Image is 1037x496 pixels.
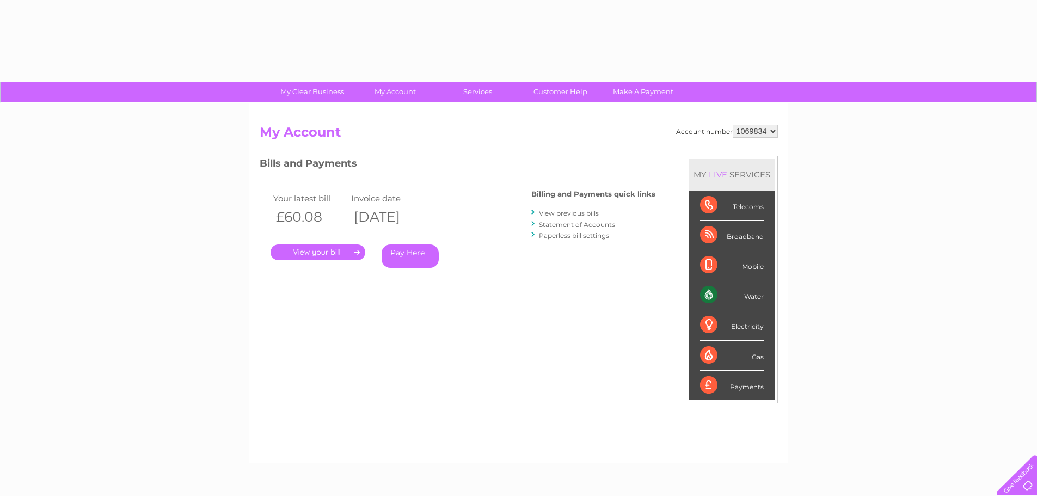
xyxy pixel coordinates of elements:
div: Telecoms [700,191,764,221]
a: My Account [350,82,440,102]
h3: Bills and Payments [260,156,655,175]
h4: Billing and Payments quick links [531,190,655,198]
div: Account number [676,125,778,138]
a: Pay Here [382,244,439,268]
div: MY SERVICES [689,159,775,190]
div: Broadband [700,221,764,250]
th: £60.08 [271,206,349,228]
a: Services [433,82,523,102]
td: Invoice date [348,191,427,206]
div: Electricity [700,310,764,340]
a: View previous bills [539,209,599,217]
a: Statement of Accounts [539,221,615,229]
a: Make A Payment [598,82,688,102]
div: Water [700,280,764,310]
td: Your latest bill [271,191,349,206]
a: My Clear Business [267,82,357,102]
a: Customer Help [516,82,605,102]
div: Gas [700,341,764,371]
a: . [271,244,365,260]
div: Payments [700,371,764,400]
th: [DATE] [348,206,427,228]
div: LIVE [707,169,729,180]
h2: My Account [260,125,778,145]
a: Paperless bill settings [539,231,609,240]
div: Mobile [700,250,764,280]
